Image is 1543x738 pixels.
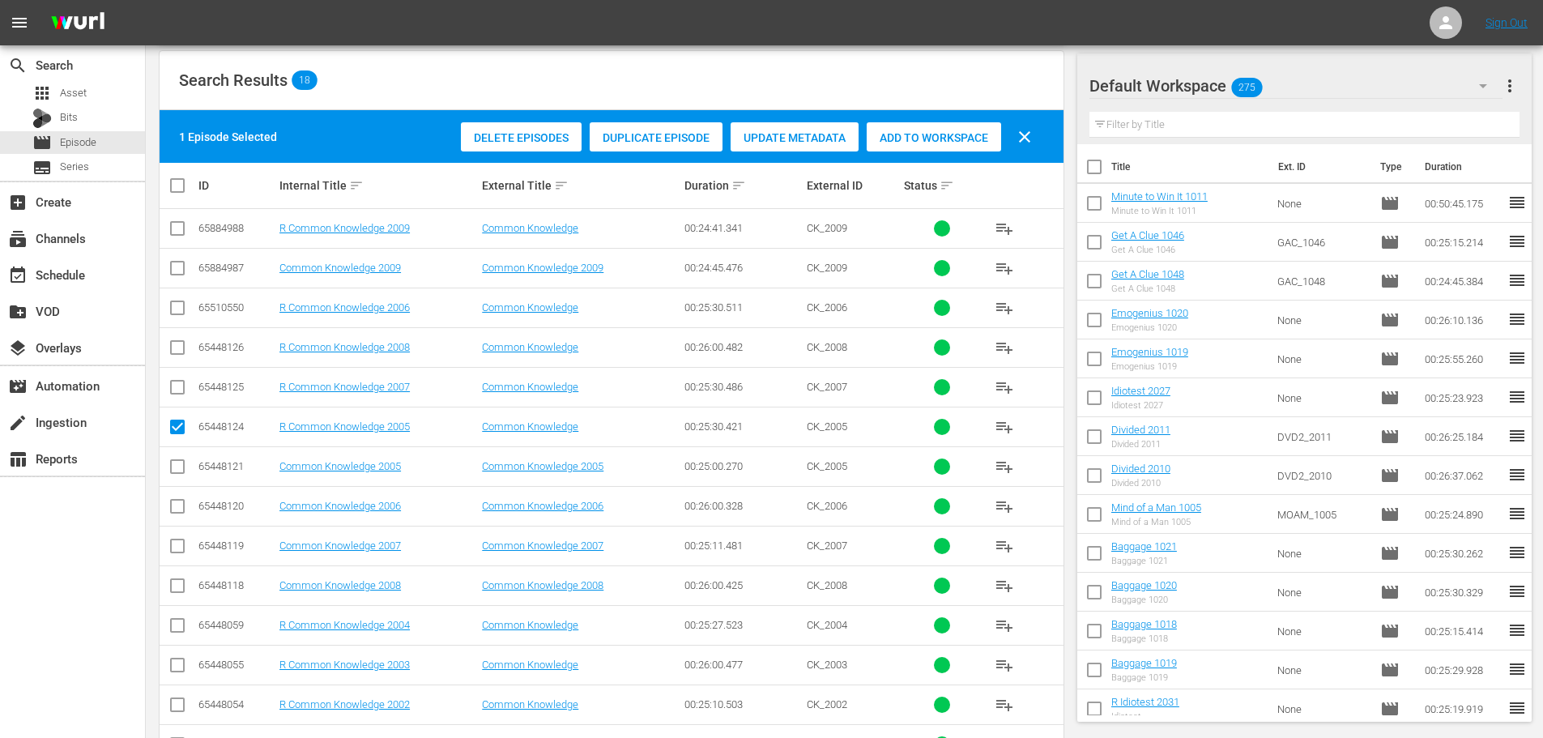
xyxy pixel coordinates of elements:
a: Common Knowledge 2006 [279,500,401,512]
span: sort [554,178,569,193]
a: Mind of a Man 1005 [1111,501,1201,514]
a: Baggage 1018 [1111,618,1177,630]
div: 00:25:00.270 [684,460,801,472]
span: Episode [1380,310,1400,330]
div: 65448124 [198,420,275,433]
span: Episode [1380,466,1400,485]
div: ID [198,179,275,192]
button: playlist_add [985,368,1024,407]
td: DVD2_2010 [1271,456,1375,495]
img: ans4CAIJ8jUAAAAAAAAAAAAAAAAAAAAAAAAgQb4GAAAAAAAAAAAAAAAAAAAAAAAAJMjXAAAAAAAAAAAAAAAAAAAAAAAAgAT5G... [39,4,117,42]
span: Episode [1380,349,1400,369]
a: Common Knowledge [482,619,578,631]
span: reorder [1507,271,1527,290]
span: Asset [60,85,87,101]
td: 00:25:55.260 [1418,339,1507,378]
span: playlist_add [995,497,1014,516]
div: 00:26:00.328 [684,500,801,512]
span: Episode [1380,505,1400,524]
a: Common Knowledge 2009 [482,262,603,274]
span: Episode [1380,621,1400,641]
span: Duplicate Episode [590,131,722,144]
div: Idiotest [1111,711,1179,722]
a: Divided 2011 [1111,424,1170,436]
span: CK_2009 [807,262,847,274]
div: 65448055 [198,659,275,671]
span: clear [1015,127,1034,147]
button: playlist_add [985,249,1024,288]
span: Reports [8,450,28,469]
button: playlist_add [985,527,1024,565]
span: reorder [1507,193,1527,212]
td: None [1271,184,1375,223]
a: Common Knowledge [482,698,578,710]
span: Episode [32,133,52,152]
span: Automation [8,377,28,396]
span: playlist_add [995,298,1014,318]
div: Baggage 1020 [1111,595,1177,605]
div: 00:26:00.425 [684,579,801,591]
div: External Title [482,176,680,195]
div: Bits [32,109,52,128]
span: CK_2007 [807,540,847,552]
span: playlist_add [995,576,1014,595]
div: 00:26:00.482 [684,341,801,353]
button: more_vert [1500,66,1520,105]
span: CK_2008 [807,579,847,591]
span: create_new_folder [8,302,28,322]
th: Type [1370,144,1415,190]
td: None [1271,689,1375,728]
a: R Common Knowledge 2005 [279,420,410,433]
span: playlist_add [995,616,1014,635]
div: 65448121 [198,460,275,472]
td: 00:24:45.384 [1418,262,1507,301]
div: 00:24:45.476 [684,262,801,274]
button: playlist_add [985,288,1024,327]
td: None [1271,651,1375,689]
button: Add to Workspace [867,122,1001,151]
a: Common Knowledge [482,301,578,314]
div: Divided 2010 [1111,478,1170,488]
span: CK_2009 [807,222,847,234]
div: Emogenius 1019 [1111,361,1188,372]
span: Episode [1380,699,1400,719]
span: Episode [1380,194,1400,213]
div: Status [904,176,980,195]
span: reorder [1507,543,1527,562]
a: R Common Knowledge 2006 [279,301,410,314]
a: Common Knowledge 2006 [482,500,603,512]
a: R Common Knowledge 2003 [279,659,410,671]
td: 00:25:23.923 [1418,378,1507,417]
td: 00:25:30.262 [1418,534,1507,573]
span: CK_2007 [807,381,847,393]
span: Episode [1380,232,1400,252]
a: R Common Knowledge 2008 [279,341,410,353]
span: reorder [1507,504,1527,523]
a: Common Knowledge 2008 [279,579,401,591]
span: playlist_add [995,536,1014,556]
span: sort [940,178,954,193]
span: Episode [60,134,96,151]
a: Common Knowledge 2007 [279,540,401,552]
div: Internal Title [279,176,477,195]
div: 00:25:30.486 [684,381,801,393]
div: 00:25:11.481 [684,540,801,552]
a: Minute to Win It 1011 [1111,190,1208,203]
td: None [1271,573,1375,612]
div: 65448126 [198,341,275,353]
td: None [1271,339,1375,378]
span: Asset [32,83,52,103]
div: Baggage 1018 [1111,633,1177,644]
th: Ext. ID [1268,144,1371,190]
div: 65884987 [198,262,275,274]
span: reorder [1507,309,1527,329]
span: reorder [1507,387,1527,407]
span: Delete Episodes [461,131,582,144]
span: more_vert [1500,76,1520,96]
div: 65448120 [198,500,275,512]
a: Divided 2010 [1111,463,1170,475]
td: 00:25:15.214 [1418,223,1507,262]
td: None [1271,534,1375,573]
span: Episode [1380,660,1400,680]
div: 1 Episode Selected [179,129,277,145]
